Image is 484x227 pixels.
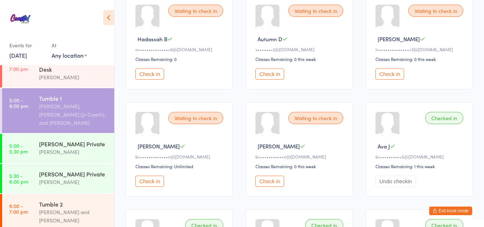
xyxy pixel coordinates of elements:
span: Ava J [378,142,390,150]
div: [PERSON_NAME] and [PERSON_NAME] [39,208,108,224]
div: Waiting to check in [168,112,223,124]
div: t••••••••••••••••3@[DOMAIN_NAME] [375,46,465,52]
div: At [52,39,87,51]
div: [PERSON_NAME] [39,73,108,81]
div: Tumble 2 [39,200,108,208]
button: Check in [255,176,284,187]
time: 5:00 - 6:00 pm [9,97,28,109]
div: Classes Remaining: 0 [135,56,225,62]
div: Classes Remaining: 0 this week [375,56,465,62]
div: Any location [52,51,87,59]
div: b••••••••••••n@[DOMAIN_NAME] [255,153,345,160]
img: Coastal All-Stars [7,5,34,32]
div: b•••••••••••5@[DOMAIN_NAME] [375,153,465,160]
div: Checked in [425,112,463,124]
a: [DATE] [9,51,27,59]
div: [PERSON_NAME] Private [39,140,108,148]
div: Classes Remaining: Unlimited [135,163,225,169]
time: 5:00 - 5:30 pm [9,143,28,154]
div: Waiting to check in [288,112,343,124]
button: Check in [375,68,404,80]
div: [PERSON_NAME] Front Desk [39,57,108,73]
button: Check in [135,176,164,187]
span: [PERSON_NAME] [258,142,300,150]
time: 4:45 - 7:00 pm [9,60,28,72]
button: Check in [255,68,284,80]
button: Exit kiosk mode [429,207,472,215]
div: n•••••••••••••••9@[DOMAIN_NAME] [135,46,225,52]
time: 6:00 - 7:00 pm [9,203,28,214]
span: Hadassah B [138,35,167,43]
span: [PERSON_NAME] [378,35,420,43]
span: Autumn D [258,35,282,43]
div: v•••••••2@[DOMAIN_NAME] [255,46,345,52]
div: [PERSON_NAME] [39,178,108,186]
div: [PERSON_NAME] Private [39,170,108,178]
a: 5:00 -6:00 pmTumble 1[PERSON_NAME], [PERSON_NAME] (Jr Coach), and [PERSON_NAME] [2,88,114,133]
a: 5:00 -5:30 pm[PERSON_NAME] Private[PERSON_NAME] [2,134,114,163]
div: [PERSON_NAME], [PERSON_NAME] (Jr Coach), and [PERSON_NAME] [39,102,108,127]
a: 5:30 -6:00 pm[PERSON_NAME] Private[PERSON_NAME] [2,164,114,193]
span: [PERSON_NAME] [138,142,180,150]
div: Classes Remaining: 0 this week [255,163,345,169]
div: Classes Remaining: 1 this week [375,163,465,169]
button: Undo checkin [375,176,416,187]
a: 4:45 -7:00 pm[PERSON_NAME] Front Desk[PERSON_NAME] [2,51,114,88]
div: Tumble 1 [39,94,108,102]
div: Waiting to check in [408,5,463,17]
button: Check in [135,68,164,80]
time: 5:30 - 6:00 pm [9,173,28,184]
div: Events for [9,39,44,51]
div: [PERSON_NAME] [39,148,108,156]
div: Waiting to check in [288,5,343,17]
div: b••••••••••••••n@[DOMAIN_NAME] [135,153,225,160]
div: Classes Remaining: 0 this week [255,56,345,62]
div: Waiting to check in [168,5,223,17]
